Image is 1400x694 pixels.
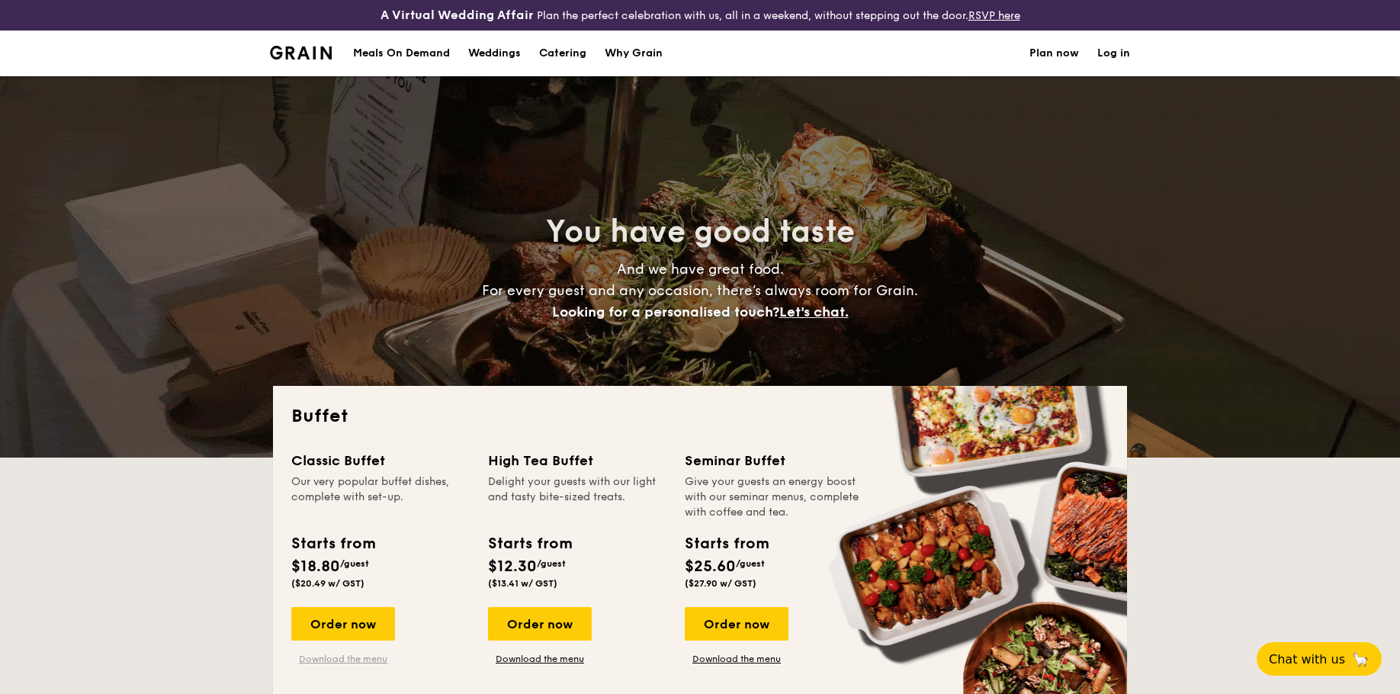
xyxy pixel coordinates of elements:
a: Meals On Demand [344,31,459,76]
div: Starts from [488,532,571,555]
a: Weddings [459,31,530,76]
div: Order now [291,607,395,641]
span: $25.60 [685,557,736,576]
span: Chat with us [1269,652,1345,667]
span: /guest [340,558,369,569]
a: Why Grain [596,31,672,76]
span: $18.80 [291,557,340,576]
div: Our very popular buffet dishes, complete with set-up. [291,474,470,520]
img: Grain [270,46,332,59]
span: ($20.49 w/ GST) [291,578,364,589]
span: Looking for a personalised touch? [552,304,779,320]
div: Why Grain [605,31,663,76]
span: /guest [537,558,566,569]
a: Download the menu [291,653,395,665]
span: ($13.41 w/ GST) [488,578,557,589]
a: Download the menu [685,653,788,665]
div: Starts from [685,532,768,555]
span: 🦙 [1351,651,1369,668]
div: Order now [488,607,592,641]
span: And we have great food. For every guest and any occasion, there’s always room for Grain. [482,261,918,320]
div: Weddings [468,31,521,76]
a: Download the menu [488,653,592,665]
span: /guest [736,558,765,569]
div: Starts from [291,532,374,555]
span: $12.30 [488,557,537,576]
h4: A Virtual Wedding Affair [381,6,534,24]
div: Give your guests an energy boost with our seminar menus, complete with coffee and tea. [685,474,863,520]
div: Delight your guests with our light and tasty bite-sized treats. [488,474,666,520]
h2: Buffet [291,404,1109,429]
div: Seminar Buffet [685,450,863,471]
div: Order now [685,607,788,641]
div: High Tea Buffet [488,450,666,471]
a: Log in [1097,31,1130,76]
a: Logotype [270,46,332,59]
h1: Catering [539,31,586,76]
span: Let's chat. [779,304,849,320]
a: Catering [530,31,596,76]
button: Chat with us🦙 [1257,642,1382,676]
span: ($27.90 w/ GST) [685,578,756,589]
div: Meals On Demand [353,31,450,76]
span: You have good taste [546,214,855,250]
a: RSVP here [968,9,1020,22]
div: Classic Buffet [291,450,470,471]
div: Plan the perfect celebration with us, all in a weekend, without stepping out the door. [261,6,1139,24]
a: Plan now [1029,31,1079,76]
